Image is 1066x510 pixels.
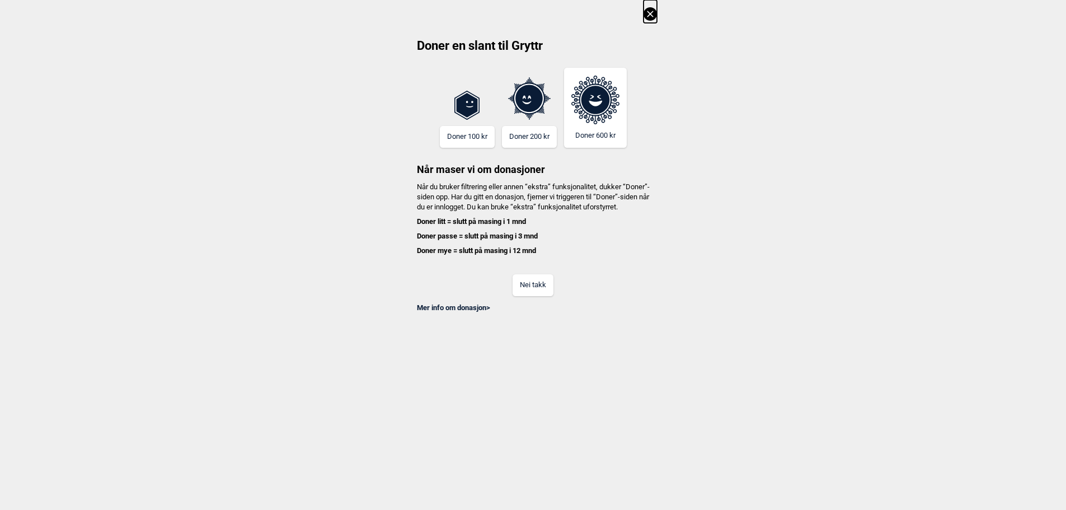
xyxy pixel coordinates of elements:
[564,68,627,148] button: Doner 600 kr
[410,38,657,62] h2: Doner en slant til Gryttr
[417,232,538,240] b: Doner passe = slutt på masing i 3 mnd
[410,148,657,176] h3: Når maser vi om donasjoner
[417,246,536,255] b: Doner mye = slutt på masing i 12 mnd
[513,274,553,296] button: Nei takk
[440,126,495,148] button: Doner 100 kr
[417,217,526,226] b: Doner litt = slutt på masing i 1 mnd
[410,182,657,256] h4: Når du bruker filtrering eller annen “ekstra” funksjonalitet, dukker “Doner”-siden opp. Har du gi...
[502,126,557,148] button: Doner 200 kr
[417,303,490,312] a: Mer info om donasjon>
